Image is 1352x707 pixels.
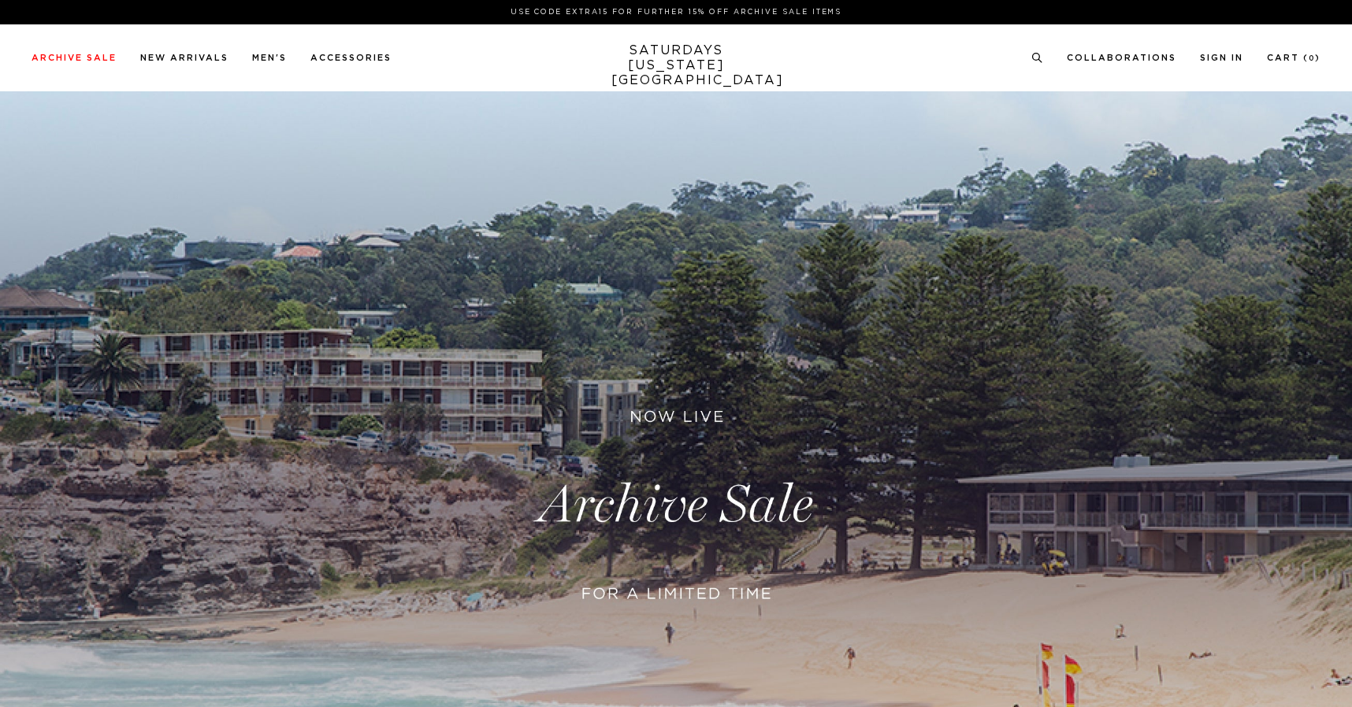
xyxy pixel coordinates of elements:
p: Use Code EXTRA15 for Further 15% Off Archive Sale Items [38,6,1314,18]
a: Men's [252,54,287,62]
a: Collaborations [1067,54,1176,62]
small: 0 [1309,55,1315,62]
a: Sign In [1200,54,1243,62]
a: Archive Sale [32,54,117,62]
a: Accessories [310,54,392,62]
a: New Arrivals [140,54,228,62]
a: SATURDAYS[US_STATE][GEOGRAPHIC_DATA] [611,43,741,88]
a: Cart (0) [1267,54,1320,62]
